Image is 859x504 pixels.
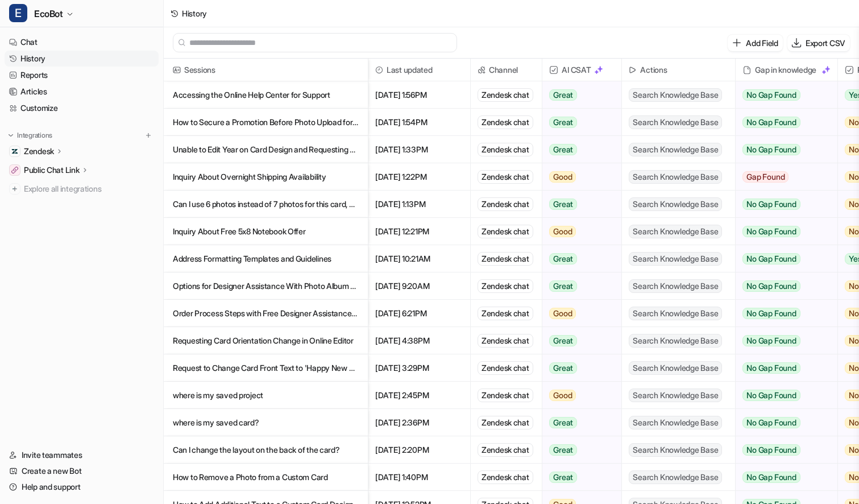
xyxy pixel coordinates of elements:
[542,436,615,464] button: Great
[373,300,466,327] span: [DATE] 6:21PM
[373,464,466,491] span: [DATE] 1:40PM
[11,167,18,173] img: Public Chat Link
[173,245,359,272] p: Address Formatting Templates and Guidelines
[549,199,577,210] span: Great
[173,382,359,409] p: where is my saved project
[736,354,829,382] button: No Gap Found
[5,84,159,100] a: Articles
[478,416,533,429] div: Zendesk chat
[549,280,577,292] span: Great
[542,218,615,245] button: Good
[542,300,615,327] button: Good
[736,136,829,163] button: No Gap Found
[478,88,533,102] div: Zendesk chat
[373,191,466,218] span: [DATE] 1:13PM
[736,81,829,109] button: No Gap Found
[475,59,537,81] span: Channel
[549,226,576,237] span: Good
[5,67,159,83] a: Reports
[373,409,466,436] span: [DATE] 2:36PM
[478,197,533,211] div: Zendesk chat
[5,447,159,463] a: Invite teammates
[478,307,533,320] div: Zendesk chat
[5,34,159,50] a: Chat
[629,115,722,129] span: Search Knowledge Base
[9,4,27,22] span: E
[746,37,778,49] p: Add Field
[173,163,359,191] p: Inquiry About Overnight Shipping Availability
[542,109,615,136] button: Great
[542,191,615,218] button: Great
[742,308,800,319] span: No Gap Found
[24,180,154,198] span: Explore all integrations
[11,148,18,155] img: Zendesk
[629,443,722,457] span: Search Knowledge Base
[742,117,800,128] span: No Gap Found
[542,272,615,300] button: Great
[549,444,577,456] span: Great
[629,225,722,238] span: Search Knowledge Base
[173,272,359,300] p: Options for Designer Assistance With Photo Album Layouts
[478,389,533,402] div: Zendesk chat
[736,327,829,354] button: No Gap Found
[173,300,359,327] p: Order Process Steps with Free Designer Assistance Explained
[742,89,800,101] span: No Gap Found
[742,417,800,428] span: No Gap Found
[5,130,56,141] button: Integrations
[478,225,533,238] div: Zendesk chat
[182,7,207,19] div: History
[5,181,159,197] a: Explore all integrations
[742,253,800,265] span: No Gap Found
[629,143,722,156] span: Search Knowledge Base
[736,163,829,191] button: Gap Found
[173,436,359,464] p: Can I change the layout on the back of the card?
[173,409,359,436] p: where is my saved card?
[24,164,80,176] p: Public Chat Link
[34,6,63,22] span: EcoBot
[806,37,845,49] p: Export CSV
[168,59,363,81] span: Sessions
[173,109,359,136] p: How to Secure a Promotion Before Photo Upload for Holiday Cards
[629,416,722,429] span: Search Knowledge Base
[478,470,533,484] div: Zendesk chat
[549,144,577,155] span: Great
[5,100,159,116] a: Customize
[629,197,722,211] span: Search Knowledge Base
[478,334,533,348] div: Zendesk chat
[173,327,359,354] p: Requesting Card Orientation Change in Online Editor
[549,390,576,401] span: Good
[373,354,466,382] span: [DATE] 3:29PM
[736,218,829,245] button: No Gap Found
[549,308,576,319] span: Good
[736,436,829,464] button: No Gap Found
[549,417,577,428] span: Great
[173,81,359,109] p: Accessing the Online Help Center for Support
[373,327,466,354] span: [DATE] 4:38PM
[629,307,722,320] span: Search Knowledge Base
[736,382,829,409] button: No Gap Found
[373,109,466,136] span: [DATE] 1:54PM
[742,472,800,483] span: No Gap Found
[629,470,722,484] span: Search Knowledge Base
[542,136,615,163] button: Great
[373,59,466,81] span: Last updated
[549,89,577,101] span: Great
[549,335,577,346] span: Great
[736,109,829,136] button: No Gap Found
[629,279,722,293] span: Search Knowledge Base
[9,183,20,195] img: explore all integrations
[478,361,533,375] div: Zendesk chat
[373,245,466,272] span: [DATE] 10:21AM
[373,382,466,409] span: [DATE] 2:45PM
[478,252,533,266] div: Zendesk chat
[478,115,533,129] div: Zendesk chat
[373,163,466,191] span: [DATE] 1:22PM
[742,444,800,456] span: No Gap Found
[742,362,800,374] span: No Gap Found
[478,279,533,293] div: Zendesk chat
[173,136,359,163] p: Unable to Edit Year on Card Design and Requesting Designer Assistance
[549,362,577,374] span: Great
[629,170,722,184] span: Search Knowledge Base
[549,117,577,128] span: Great
[629,389,722,402] span: Search Knowledge Base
